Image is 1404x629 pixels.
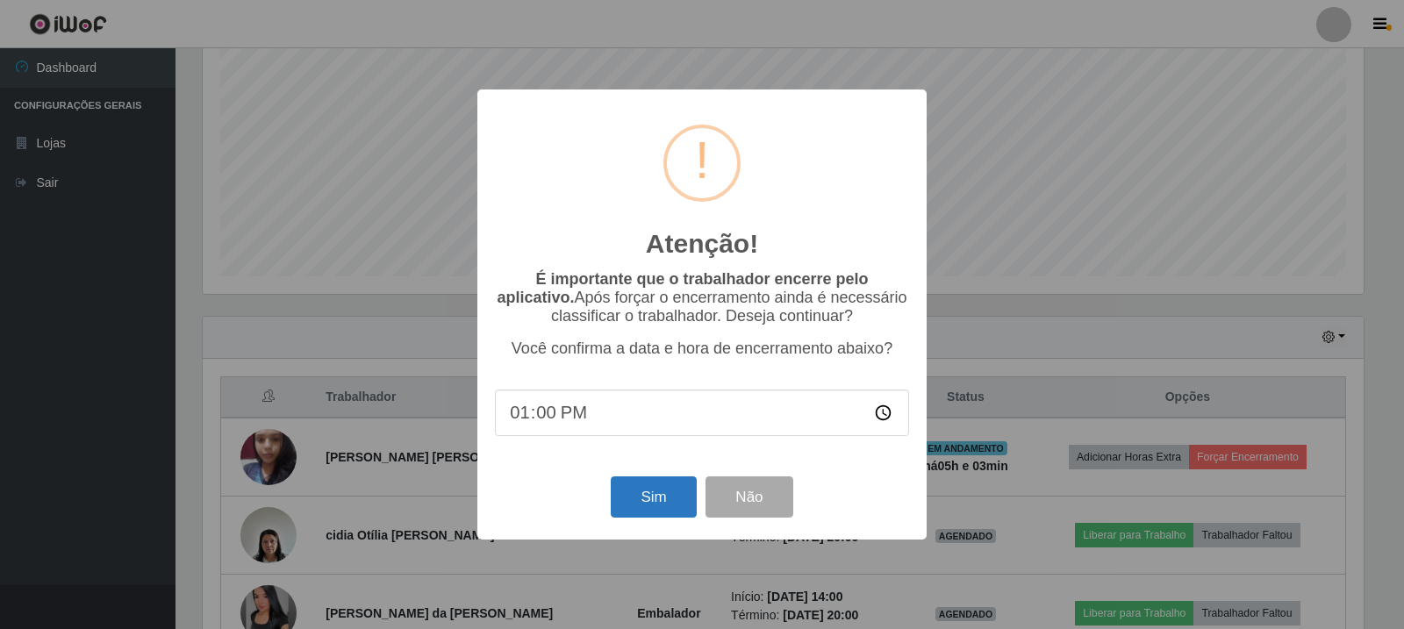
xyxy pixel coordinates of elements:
h2: Atenção! [646,228,758,260]
p: Você confirma a data e hora de encerramento abaixo? [495,340,909,358]
button: Sim [611,476,696,518]
button: Não [706,476,792,518]
b: É importante que o trabalhador encerre pelo aplicativo. [497,270,868,306]
p: Após forçar o encerramento ainda é necessário classificar o trabalhador. Deseja continuar? [495,270,909,325]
